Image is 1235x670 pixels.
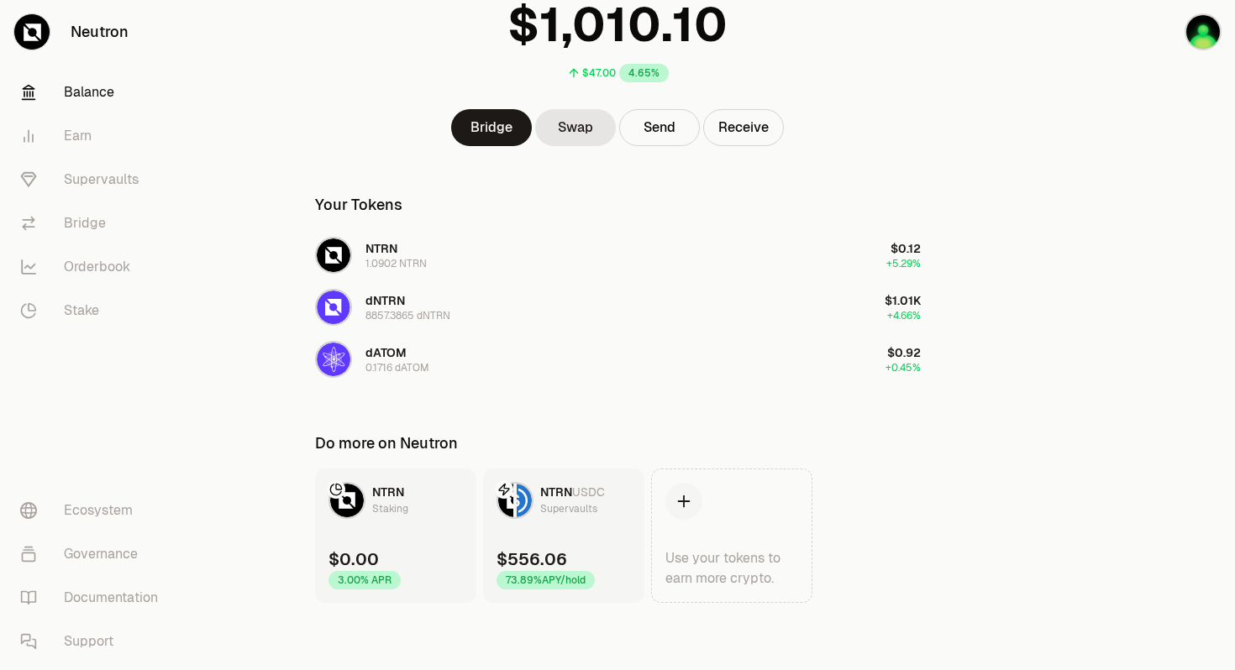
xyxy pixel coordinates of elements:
[305,282,931,332] button: dNTRN LogodNTRN8857.3865 dNTRN$1.01K+4.66%
[330,484,364,517] img: NTRN Logo
[365,241,397,256] span: NTRN
[315,432,458,455] div: Do more on Neutron
[885,293,921,308] span: $1.01K
[540,500,597,517] div: Supervaults
[887,345,921,360] span: $0.92
[365,345,407,360] span: dATOM
[891,241,921,256] span: $0.12
[886,257,921,270] span: +5.29%
[7,620,181,663] a: Support
[372,500,408,517] div: Staking
[7,576,181,620] a: Documentation
[540,484,572,500] span: NTRN
[619,109,700,146] button: Send
[365,293,405,308] span: dNTRN
[7,71,181,114] a: Balance
[305,334,931,385] button: dATOM LogodATOM0.1716 dATOM$0.92+0.45%
[498,484,513,517] img: NTRN Logo
[7,289,181,332] a: Stake
[619,64,669,82] div: 4.65%
[497,571,595,589] div: 73.89% APY/hold
[7,158,181,202] a: Supervaults
[328,571,401,589] div: 3.00% APR
[517,484,532,517] img: USDC Logo
[665,548,798,589] div: Use your tokens to earn more crypto.
[365,257,427,270] div: 1.0902 NTRN
[572,484,605,500] span: USDC
[328,547,379,571] div: $0.00
[7,489,181,532] a: Ecosystem
[7,245,181,289] a: Orderbook
[451,109,532,146] a: Bridge
[365,309,450,322] div: 8857.3865 dNTRN
[535,109,616,146] a: Swap
[703,109,784,146] button: Receive
[315,468,476,603] a: NTRN LogoNTRNStaking$0.003.00% APR
[886,361,921,374] span: +0.45%
[365,361,429,374] div: 0.1716 dATOM
[1186,15,1220,49] img: orange ledger lille
[582,66,616,80] div: $47.00
[7,532,181,576] a: Governance
[317,343,350,376] img: dATOM Logo
[317,291,350,324] img: dNTRN Logo
[315,193,402,217] div: Your Tokens
[651,468,812,603] a: Use your tokens to earn more crypto.
[372,484,404,500] span: NTRN
[7,114,181,158] a: Earn
[317,238,350,272] img: NTRN Logo
[483,468,644,603] a: NTRN LogoUSDC LogoNTRNUSDCSupervaults$556.0673.89%APY/hold
[887,309,921,322] span: +4.66%
[7,202,181,245] a: Bridge
[497,547,567,571] div: $556.06
[305,230,931,280] button: NTRN LogoNTRN1.0902 NTRN$0.12+5.29%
